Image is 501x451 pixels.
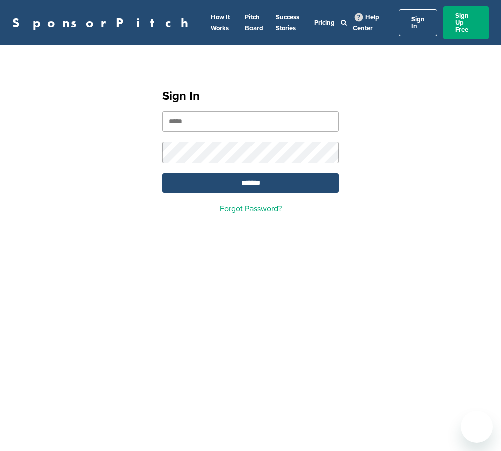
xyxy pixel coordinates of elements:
a: Pitch Board [245,13,263,32]
a: Help Center [353,11,379,34]
a: How It Works [211,13,230,32]
iframe: Button to launch messaging window [461,411,493,443]
a: SponsorPitch [12,16,195,29]
a: Sign Up Free [443,6,489,39]
a: Forgot Password? [220,204,282,214]
a: Sign In [399,9,437,36]
a: Success Stories [276,13,299,32]
h1: Sign In [162,87,339,105]
a: Pricing [314,19,335,27]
